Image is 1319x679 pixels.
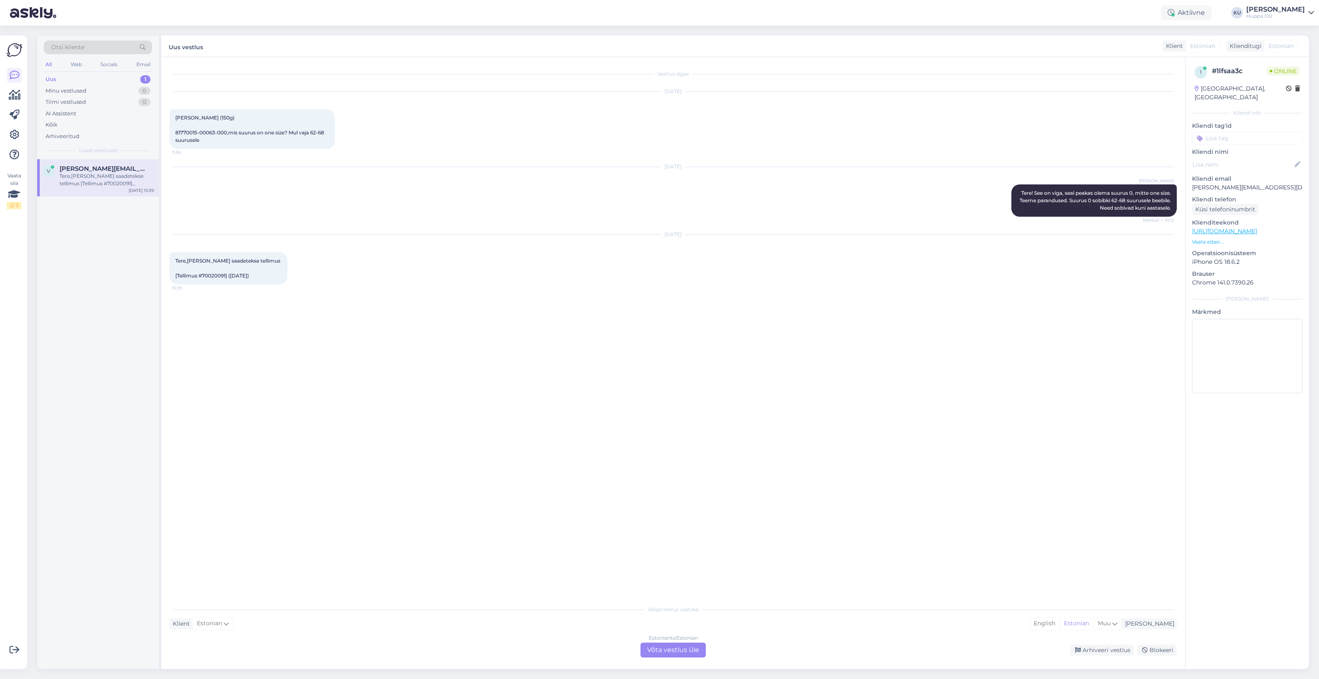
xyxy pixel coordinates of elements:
[135,59,152,70] div: Email
[175,258,282,279] span: Tere,[PERSON_NAME] saadetekse tellimus [Tellimus #70020091] ([DATE])
[1143,217,1174,223] span: Nähtud ✓ 10:12
[139,87,151,95] div: 0
[1192,249,1302,258] p: Operatsioonisüsteem
[99,59,119,70] div: Socials
[1161,5,1211,20] div: Aktiivne
[45,75,56,84] div: Uus
[1192,308,1302,316] p: Märkmed
[1269,42,1294,50] span: Estonian
[1192,238,1302,246] p: Vaata edasi ...
[1192,122,1302,130] p: Kliendi tag'id
[60,172,154,187] div: Tere,[PERSON_NAME] saadetekse tellimus [Tellimus #70020091] ([DATE])
[1195,84,1286,102] div: [GEOGRAPHIC_DATA], [GEOGRAPHIC_DATA]
[7,172,22,209] div: Vaata siia
[7,202,22,209] div: 2 / 3
[1192,160,1293,169] input: Lisa nimi
[1020,190,1172,211] span: Tere! See on viga, seal peakas olema suurus 0, mitte one size. Teeme parandused. Suurus 0 sobibki...
[69,59,84,70] div: Web
[45,121,57,129] div: Kõik
[172,285,203,291] span: 15:39
[45,98,86,106] div: Tiimi vestlused
[1139,178,1174,184] span: [PERSON_NAME]
[1192,270,1302,278] p: Brauser
[170,619,190,628] div: Klient
[1200,69,1202,75] span: 1
[1231,7,1243,19] div: KU
[170,70,1177,78] div: Vestlus algas
[1190,42,1215,50] span: Estonian
[79,147,117,154] span: Uued vestlused
[175,115,325,143] span: [PERSON_NAME] (150g) 81770015-00063-000,mis suurus on one size? Mul vaja 62-68 suurusele
[1246,13,1305,19] div: Huppa OÜ
[60,165,146,172] span: vikabessonova@icloud.com
[172,149,203,155] span: 11:56
[649,634,698,642] div: Estonian to Estonian
[1192,218,1302,227] p: Klienditeekond
[1192,195,1302,204] p: Kliendi telefon
[170,88,1177,95] div: [DATE]
[1192,204,1259,215] div: Küsi telefoninumbrit
[1163,42,1183,50] div: Klient
[1226,42,1262,50] div: Klienditugi
[45,132,79,141] div: Arhiveeritud
[139,98,151,106] div: 0
[1192,278,1302,287] p: Chrome 141.0.7390.26
[1192,295,1302,303] div: [PERSON_NAME]
[51,43,84,52] span: Otsi kliente
[45,110,76,118] div: AI Assistent
[170,231,1177,238] div: [DATE]
[1192,183,1302,192] p: [PERSON_NAME][EMAIL_ADDRESS][DOMAIN_NAME]
[1192,258,1302,266] p: iPhone OS 18.6.2
[1192,132,1302,144] input: Lisa tag
[1246,6,1305,13] div: [PERSON_NAME]
[1192,175,1302,183] p: Kliendi email
[129,187,154,194] div: [DATE] 15:39
[170,606,1177,613] div: Valige keel ja vastake
[1070,645,1134,656] div: Arhiveeri vestlus
[1266,67,1300,76] span: Online
[44,59,53,70] div: All
[197,619,222,628] span: Estonian
[169,41,203,52] label: Uus vestlus
[1192,227,1257,235] a: [URL][DOMAIN_NAME]
[45,87,86,95] div: Minu vestlused
[1192,109,1302,117] div: Kliendi info
[1059,617,1093,630] div: Estonian
[140,75,151,84] div: 1
[1192,148,1302,156] p: Kliendi nimi
[7,42,22,58] img: Askly Logo
[1212,66,1266,76] div: # 1lfsaa3c
[1137,645,1177,656] div: Blokeeri
[47,168,50,174] span: v
[1030,617,1059,630] div: English
[1098,619,1111,627] span: Muu
[1122,619,1174,628] div: [PERSON_NAME]
[640,643,706,657] div: Võta vestlus üle
[170,163,1177,170] div: [DATE]
[1246,6,1314,19] a: [PERSON_NAME]Huppa OÜ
